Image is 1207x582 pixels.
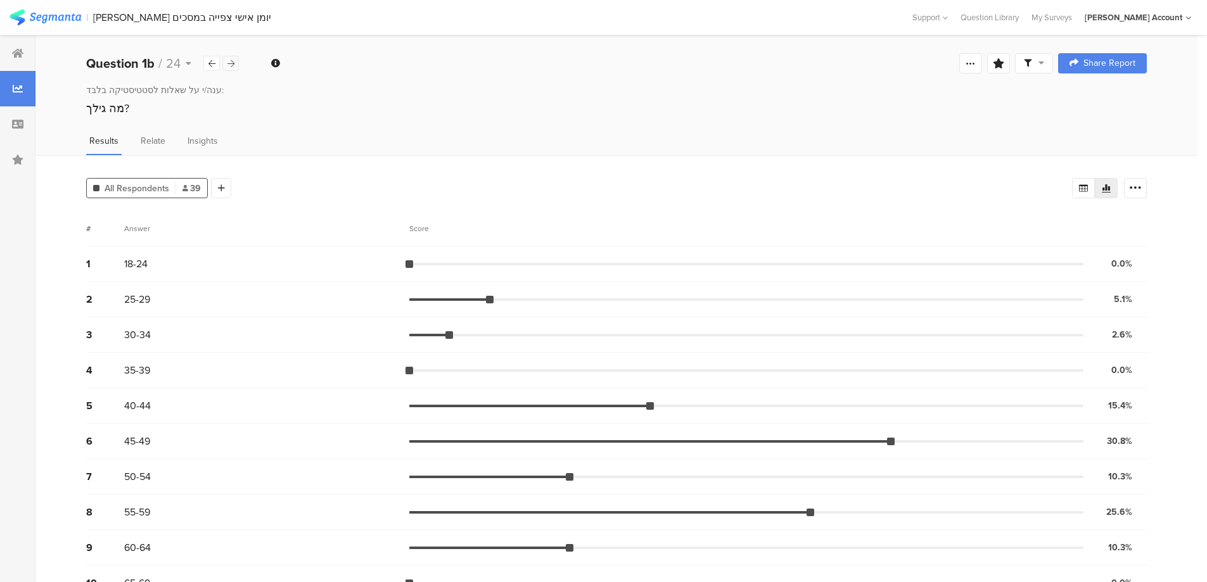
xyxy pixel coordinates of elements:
div: 30.8% [1107,434,1132,448]
span: Results [89,134,118,148]
div: 8 [86,505,124,519]
div: 0.0% [1111,364,1132,377]
span: 39 [182,182,201,195]
div: 2 [86,292,124,307]
div: 2.6% [1112,328,1132,341]
div: Answer [124,223,150,234]
span: 60-64 [124,540,151,555]
div: 5.1% [1114,293,1132,306]
a: Question Library [954,11,1025,23]
a: My Surveys [1025,11,1078,23]
div: 5 [86,398,124,413]
span: 18-24 [124,256,148,271]
div: # [86,223,124,234]
span: 45-49 [124,434,150,448]
span: 40-44 [124,398,151,413]
div: Support [912,8,948,27]
div: 3 [86,327,124,342]
div: 25.6% [1106,505,1132,519]
span: Relate [141,134,165,148]
div: | [86,10,88,25]
div: ענה/י על שאלות לסטטיסטיקה בלבד: [86,84,1147,97]
span: 24 [166,54,181,73]
div: 9 [86,540,124,555]
div: 0.0% [1111,257,1132,270]
div: 6 [86,434,124,448]
b: Question 1b [86,54,155,73]
div: [PERSON_NAME] Account [1085,11,1182,23]
div: 4 [86,363,124,377]
div: [PERSON_NAME] יומן אישי צפייה במסכים [93,11,271,23]
img: segmanta logo [10,9,81,25]
span: 35-39 [124,363,150,377]
span: Share Report [1083,59,1135,68]
span: 25-29 [124,292,150,307]
span: 50-54 [124,469,151,484]
span: Insights [188,134,218,148]
span: 55-59 [124,505,150,519]
div: Score [409,223,436,234]
div: 7 [86,469,124,484]
div: מה גילך? [86,100,1147,117]
div: 10.3% [1108,541,1132,554]
span: All Respondents [105,182,169,195]
div: 15.4% [1108,399,1132,412]
span: / [158,54,162,73]
span: 30-34 [124,327,151,342]
div: 1 [86,256,124,271]
div: 10.3% [1108,470,1132,483]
